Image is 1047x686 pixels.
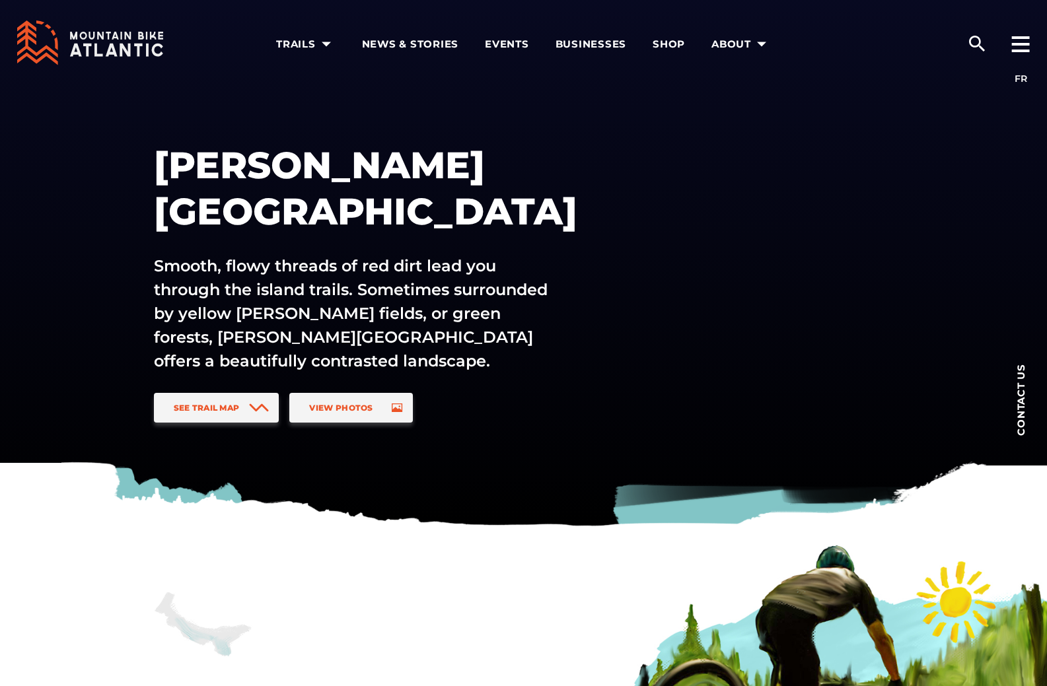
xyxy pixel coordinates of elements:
[154,393,279,423] a: See Trail Map
[1015,73,1027,85] a: FR
[154,254,556,373] p: Smooth, flowy threads of red dirt lead you through the island trails. Sometimes surrounded by yel...
[485,38,529,51] span: Events
[1016,364,1026,436] span: Contact us
[174,403,240,413] span: See Trail Map
[276,38,336,51] span: Trails
[289,393,412,423] a: View Photos
[317,35,336,53] ion-icon: arrow dropdown
[309,403,373,413] span: View Photos
[966,33,988,54] ion-icon: search
[752,35,771,53] ion-icon: arrow dropdown
[556,38,627,51] span: Businesses
[711,38,771,51] span: About
[154,142,643,234] h1: [PERSON_NAME][GEOGRAPHIC_DATA]
[994,343,1047,456] a: Contact us
[653,38,685,51] span: Shop
[362,38,459,51] span: News & Stories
